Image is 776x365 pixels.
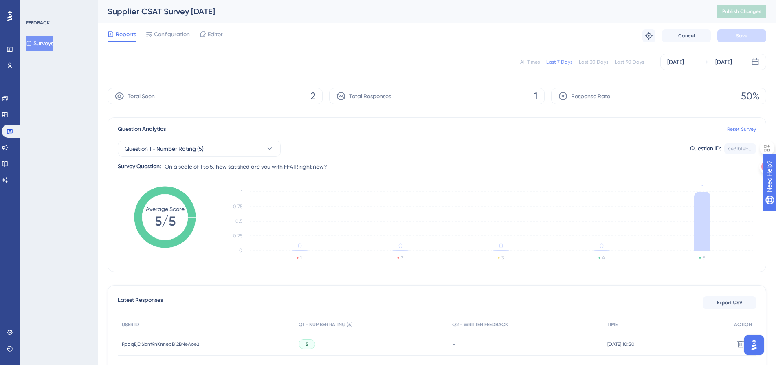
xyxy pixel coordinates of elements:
[607,321,618,328] span: TIME
[122,341,199,347] span: FpqqEjDSbnf9nKnnepB12BNeAoe2
[615,59,644,65] div: Last 90 Days
[520,59,540,65] div: All Times
[452,321,508,328] span: Q2 - WRITTEN FEEDBACK
[108,6,697,17] div: Supplier CSAT Survey [DATE]
[736,33,747,39] span: Save
[241,189,242,195] tspan: 1
[398,242,402,250] tspan: 0
[233,233,242,239] tspan: 0.25
[118,141,281,157] button: Question 1 - Number Rating (5)
[662,29,711,42] button: Cancel
[741,90,759,103] span: 50%
[298,242,302,250] tspan: 0
[499,242,503,250] tspan: 0
[154,29,190,39] span: Configuration
[600,242,604,250] tspan: 0
[728,145,752,152] div: ce31bfeb...
[208,29,223,39] span: Editor
[349,91,391,101] span: Total Responses
[703,296,756,309] button: Export CSV
[306,341,308,347] span: 5
[607,341,635,347] span: [DATE] 10:50
[146,206,185,212] tspan: Average Score
[165,162,327,172] span: On a scale of 1 to 5, how satisfied are you with FFAIR right now?
[310,90,316,103] span: 2
[701,184,703,191] tspan: 1
[233,204,242,209] tspan: 0.75
[742,333,766,357] iframe: UserGuiding AI Assistant Launcher
[300,255,302,261] text: 1
[26,36,53,51] button: Surveys
[122,321,139,328] span: USER ID
[717,5,766,18] button: Publish Changes
[118,162,161,172] div: Survey Question:
[26,20,50,26] div: FEEDBACK
[235,218,242,224] tspan: 0.5
[703,255,705,261] text: 5
[299,321,353,328] span: Q1 - NUMBER RATING (5)
[19,2,51,12] span: Need Help?
[717,29,766,42] button: Save
[571,91,610,101] span: Response Rate
[667,57,684,67] div: [DATE]
[727,126,756,132] a: Reset Survey
[546,59,572,65] div: Last 7 Days
[118,295,163,310] span: Latest Responses
[602,255,605,261] text: 4
[239,248,242,253] tspan: 0
[734,321,752,328] span: ACTION
[715,57,732,67] div: [DATE]
[579,59,608,65] div: Last 30 Days
[690,143,721,154] div: Question ID:
[128,91,155,101] span: Total Seen
[717,299,743,306] span: Export CSV
[116,29,136,39] span: Reports
[534,90,538,103] span: 1
[722,8,761,15] span: Publish Changes
[118,124,166,134] span: Question Analytics
[125,144,204,154] span: Question 1 - Number Rating (5)
[501,255,504,261] text: 3
[678,33,695,39] span: Cancel
[452,340,599,348] div: -
[401,255,403,261] text: 2
[155,213,176,229] tspan: 5/5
